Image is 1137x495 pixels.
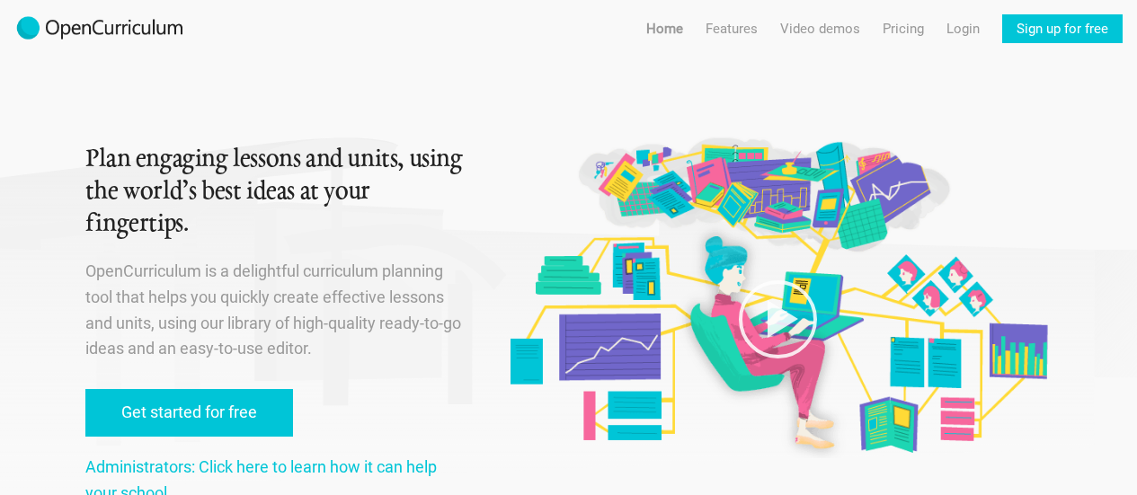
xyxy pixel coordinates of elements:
[883,14,924,43] a: Pricing
[646,14,683,43] a: Home
[1002,14,1123,43] a: Sign up for free
[85,259,466,362] p: OpenCurriculum is a delightful curriculum planning tool that helps you quickly create effective l...
[85,389,293,437] a: Get started for free
[706,14,758,43] a: Features
[780,14,860,43] a: Video demos
[85,144,466,241] h1: Plan engaging lessons and units, using the world’s best ideas at your fingertips.
[946,14,980,43] a: Login
[14,14,185,43] img: 2017-logo-m.png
